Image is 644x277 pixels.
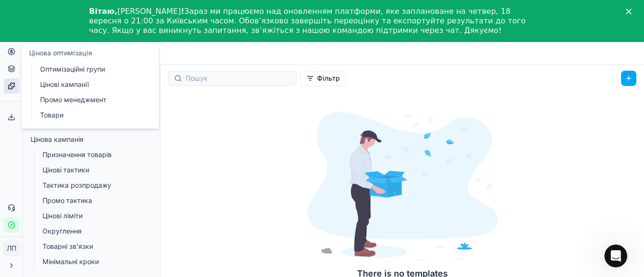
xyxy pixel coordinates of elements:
a: Товарні зв'язки [39,240,145,253]
a: Оптимізаційні групи [36,63,148,76]
button: Фільтр [300,71,346,86]
input: Пошук [186,74,290,83]
b: Вітаю, [89,7,117,16]
div: [PERSON_NAME] Зараз ми працюємо над оновленням платформи, яке заплановане на четвер, 18 вересня о... [89,7,540,35]
a: Тактика розпродажу [39,179,145,192]
a: Цінова кампанія [27,132,156,147]
a: Призначення товарів [39,148,145,161]
a: Цінові тактики [39,163,145,177]
button: ЛП [4,241,19,256]
a: Округлення [39,224,145,238]
a: Промо тактика [39,194,145,207]
a: Цінові кампанії [36,78,148,91]
iframe: Intercom live chat [604,245,627,267]
a: Товари [36,108,148,122]
a: Мінімальні кроки [39,255,145,268]
a: Цінові ліміти [39,209,145,223]
div: Закрити [626,9,635,14]
span: Цінова оптимізація [29,49,92,57]
span: ЛП [4,241,19,256]
b: ! [181,7,184,16]
a: Промо менеджмент [36,93,148,107]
